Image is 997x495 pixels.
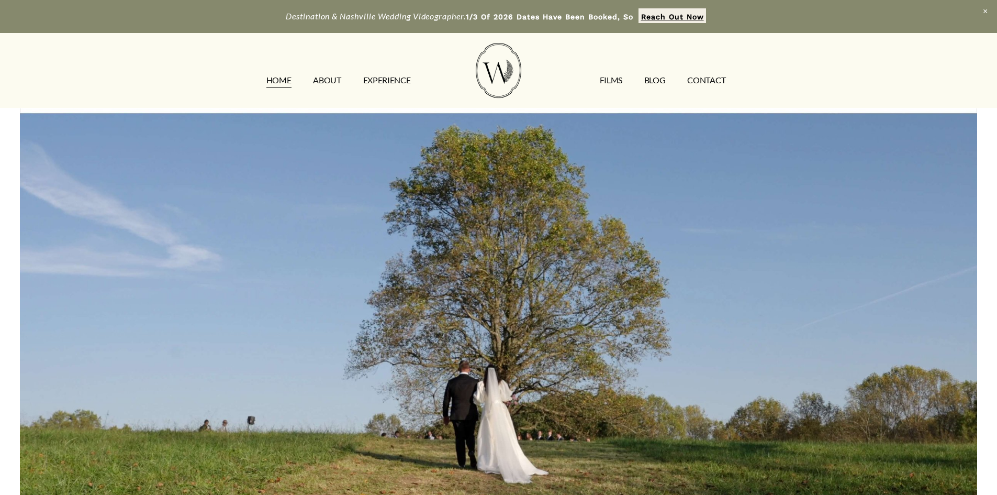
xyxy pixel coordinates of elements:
a: FILMS [600,72,622,89]
img: Wild Fern Weddings [476,43,521,98]
a: Blog [644,72,666,89]
a: CONTACT [687,72,725,89]
a: EXPERIENCE [363,72,411,89]
strong: Reach Out Now [641,13,704,21]
a: Reach Out Now [638,8,706,23]
a: ABOUT [313,72,341,89]
a: HOME [266,72,292,89]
